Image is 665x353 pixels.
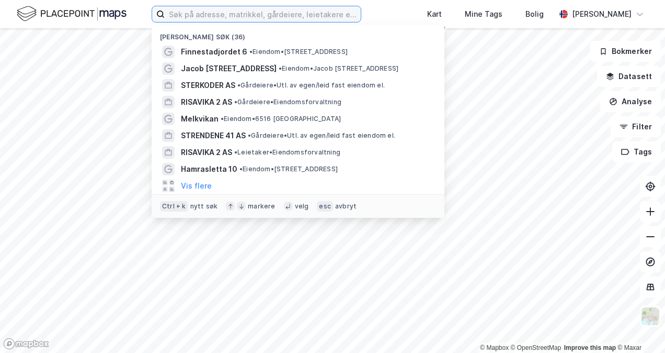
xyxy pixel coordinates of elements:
[181,163,237,175] span: Hamrasletta 10
[249,48,348,56] span: Eiendom • [STREET_ADDRESS]
[181,62,277,75] span: Jacob [STREET_ADDRESS]
[590,41,661,62] button: Bokmerker
[239,165,338,173] span: Eiendom • [STREET_ADDRESS]
[190,202,218,211] div: nytt søk
[525,8,544,20] div: Bolig
[317,201,333,212] div: esc
[249,48,253,56] span: •
[152,25,444,43] div: [PERSON_NAME] søk (36)
[572,8,632,20] div: [PERSON_NAME]
[239,165,243,173] span: •
[181,113,219,125] span: Melkvikan
[279,64,282,72] span: •
[335,202,357,211] div: avbryt
[181,79,235,92] span: STERKODER AS
[160,201,188,212] div: Ctrl + k
[181,96,232,108] span: RISAVIKA 2 AS
[248,202,275,211] div: markere
[611,116,661,137] button: Filter
[295,202,309,211] div: velg
[234,148,340,157] span: Leietaker • Eiendomsforvaltning
[165,6,361,22] input: Søk på adresse, matrikkel, gårdeiere, leietakere eller personer
[17,5,127,23] img: logo.f888ab2527a4732fd821a326f86c7f29.svg
[248,131,395,140] span: Gårdeiere • Utl. av egen/leid fast eiendom el.
[234,148,237,156] span: •
[221,115,224,123] span: •
[221,115,341,123] span: Eiendom • 6516 [GEOGRAPHIC_DATA]
[181,46,247,58] span: Finnestadjordet 6
[248,131,251,139] span: •
[3,338,49,350] a: Mapbox homepage
[237,81,385,90] span: Gårdeiere • Utl. av egen/leid fast eiendom el.
[181,129,246,142] span: STRENDENE 41 AS
[511,344,561,351] a: OpenStreetMap
[613,303,665,353] iframe: Chat Widget
[465,8,502,20] div: Mine Tags
[564,344,616,351] a: Improve this map
[234,98,237,106] span: •
[237,81,240,89] span: •
[480,344,509,351] a: Mapbox
[600,91,661,112] button: Analyse
[427,8,442,20] div: Kart
[279,64,398,73] span: Eiendom • Jacob [STREET_ADDRESS]
[234,98,341,106] span: Gårdeiere • Eiendomsforvaltning
[181,180,212,192] button: Vis flere
[597,66,661,87] button: Datasett
[612,141,661,162] button: Tags
[181,146,232,159] span: RISAVIKA 2 AS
